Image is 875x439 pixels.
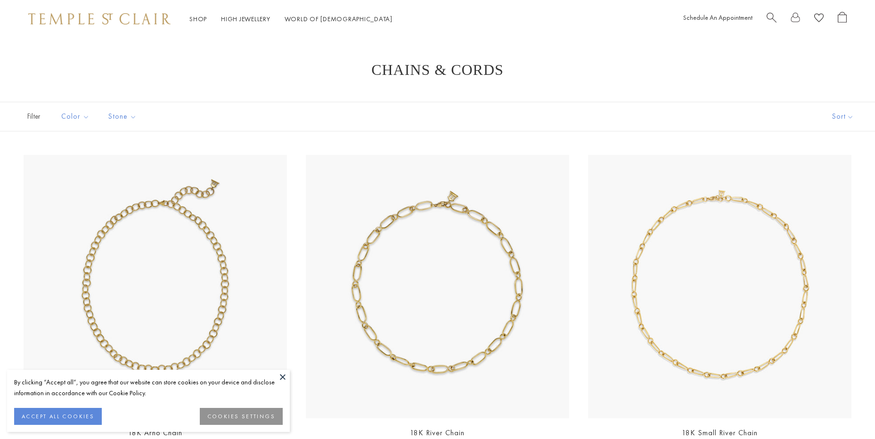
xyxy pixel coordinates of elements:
[306,155,569,418] a: N88891-RIVER18N88891-RIVER18
[410,428,465,438] a: 18K River Chain
[200,408,283,425] button: COOKIES SETTINGS
[767,12,777,26] a: Search
[104,111,144,122] span: Stone
[54,106,97,127] button: Color
[24,155,287,418] a: N88810-ARNO18N88810-ARNO18
[811,102,875,131] button: Show sort by
[128,428,182,438] a: 18K Arno Chain
[682,428,758,438] a: 18K Small River Chain
[189,15,207,23] a: ShopShop
[189,13,393,25] nav: Main navigation
[14,408,102,425] button: ACCEPT ALL COOKIES
[24,155,287,418] img: N88810-ARNO18
[285,15,393,23] a: World of [DEMOGRAPHIC_DATA]World of [DEMOGRAPHIC_DATA]
[101,106,144,127] button: Stone
[814,12,824,26] a: View Wishlist
[828,395,866,430] iframe: Gorgias live chat messenger
[838,12,847,26] a: Open Shopping Bag
[14,377,283,398] div: By clicking “Accept all”, you agree that our website can store cookies on your device and disclos...
[588,155,851,418] img: N88891-SMRIV18
[683,13,752,22] a: Schedule An Appointment
[588,155,851,418] a: N88891-SMRIV24N88891-SMRIV18
[221,15,270,23] a: High JewelleryHigh Jewellery
[28,13,171,24] img: Temple St. Clair
[57,111,97,122] span: Color
[38,61,837,78] h1: Chains & Cords
[306,155,569,418] img: N88891-RIVER18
